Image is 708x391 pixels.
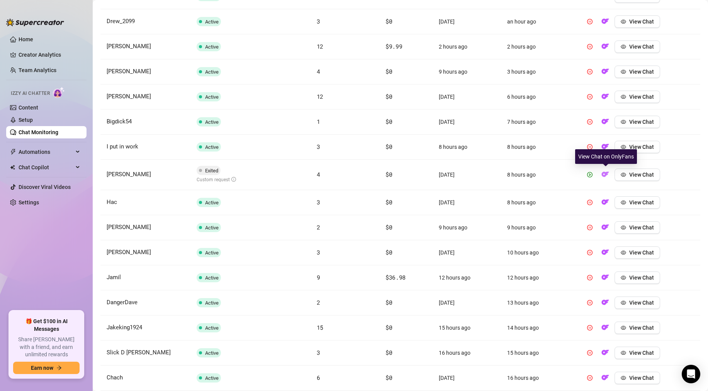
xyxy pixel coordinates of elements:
[599,70,611,76] a: OF
[601,170,609,178] img: OF
[317,374,320,381] span: 6
[433,84,501,110] td: [DATE]
[205,94,219,100] span: Active
[501,190,577,215] td: 8 hours ago
[205,250,219,256] span: Active
[601,143,609,150] img: OF
[615,15,660,28] button: View Chat
[10,165,15,170] img: Chat Copilot
[599,201,611,207] a: OF
[621,144,626,150] span: eye
[317,42,323,50] span: 12
[601,93,609,100] img: OF
[621,200,626,205] span: eye
[599,20,611,26] a: OF
[601,17,609,25] img: OF
[205,168,218,174] span: Exited
[231,177,236,182] span: info-circle
[433,315,501,340] td: 15 hours ago
[601,298,609,306] img: OF
[433,135,501,160] td: 8 hours ago
[107,43,151,50] span: [PERSON_NAME]
[599,145,611,152] a: OF
[433,34,501,59] td: 2 hours ago
[615,246,660,259] button: View Chat
[599,376,611,383] a: OF
[621,325,626,330] span: eye
[205,44,219,50] span: Active
[599,351,611,357] a: OF
[501,34,577,59] td: 2 hours ago
[19,184,71,190] a: Discover Viral Videos
[615,169,660,181] button: View Chat
[13,336,80,359] span: Share [PERSON_NAME] with a friend, and earn unlimited rewards
[587,172,593,177] span: play-circle
[587,19,593,24] span: pause-circle
[317,17,320,25] span: 3
[19,117,33,123] a: Setup
[433,215,501,240] td: 9 hours ago
[501,240,577,265] td: 10 hours ago
[629,94,654,100] span: View Chat
[599,226,611,232] a: OF
[107,68,151,75] span: [PERSON_NAME]
[621,69,626,74] span: eye
[601,374,609,381] img: OF
[385,273,406,281] span: $36.98
[317,248,320,256] span: 3
[205,200,219,206] span: Active
[19,104,38,111] a: Content
[599,45,611,51] a: OF
[501,110,577,135] td: 7 hours ago
[19,161,73,174] span: Chat Copilot
[317,67,320,75] span: 4
[629,300,654,306] span: View Chat
[621,300,626,305] span: eye
[621,19,626,24] span: eye
[433,240,501,265] td: [DATE]
[629,224,654,231] span: View Chat
[205,325,219,331] span: Active
[107,349,171,356] span: Slick D [PERSON_NAME]
[599,251,611,257] a: OF
[615,221,660,234] button: View Chat
[587,144,593,150] span: pause-circle
[601,198,609,206] img: OF
[629,375,654,381] span: View Chat
[56,365,62,371] span: arrow-right
[19,36,33,42] a: Home
[599,301,611,307] a: OF
[19,49,80,61] a: Creator Analytics
[317,273,320,281] span: 9
[629,144,654,150] span: View Chat
[107,171,151,178] span: [PERSON_NAME]
[385,67,392,75] span: $0
[601,324,609,331] img: OF
[615,196,660,209] button: View Chat
[501,340,577,366] td: 15 hours ago
[629,19,654,25] span: View Chat
[629,249,654,256] span: View Chat
[205,144,219,150] span: Active
[615,91,660,103] button: View Chat
[587,94,593,99] span: pause-circle
[205,350,219,356] span: Active
[629,275,654,281] span: View Chat
[601,67,609,75] img: OF
[599,116,611,128] button: OF
[107,18,135,25] span: Drew_2099
[621,250,626,255] span: eye
[621,172,626,177] span: eye
[501,315,577,340] td: 14 hours ago
[621,44,626,49] span: eye
[53,87,65,98] img: AI Chatter
[615,372,660,384] button: View Chat
[615,297,660,309] button: View Chat
[587,275,593,280] span: pause-circle
[599,91,611,103] button: OF
[317,349,320,356] span: 3
[10,149,16,155] span: thunderbolt
[599,15,611,28] button: OF
[205,375,219,381] span: Active
[599,95,611,101] a: OF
